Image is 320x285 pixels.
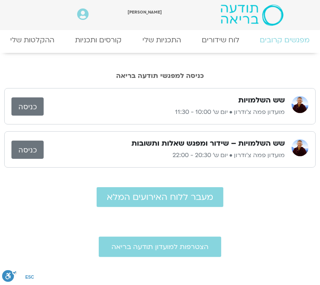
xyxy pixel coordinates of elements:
a: כניסה [11,97,44,116]
a: מעבר ללוח האירועים המלא [97,187,223,207]
span: מעבר ללוח האירועים המלא [107,192,213,202]
span: [PERSON_NAME] [128,9,162,15]
p: מועדון פמה צ'ודרון • יום ש׳ 20:30 - 22:00 [44,150,285,160]
a: התכניות שלי [132,31,192,49]
a: קורסים ותכניות [65,31,132,49]
p: מועדון פמה צ'ודרון • יום ש׳ 10:00 - 11:30 [44,107,285,117]
h3: שש השלמויות [238,95,285,105]
h3: שש השלמויות – שידור ומפגש שאלות ותשובות [131,138,285,149]
a: מפגשים קרובים [250,31,320,49]
a: הצטרפות למועדון תודעה בריאה [99,237,221,257]
img: מועדון פמה צ'ודרון [292,96,309,113]
h2: כניסה למפגשי תודעה בריאה [4,72,316,80]
a: לוח שידורים [191,31,250,49]
img: מועדון פמה צ'ודרון [292,139,309,156]
span: הצטרפות למועדון תודעה בריאה [111,243,209,251]
a: כניסה [11,141,44,159]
